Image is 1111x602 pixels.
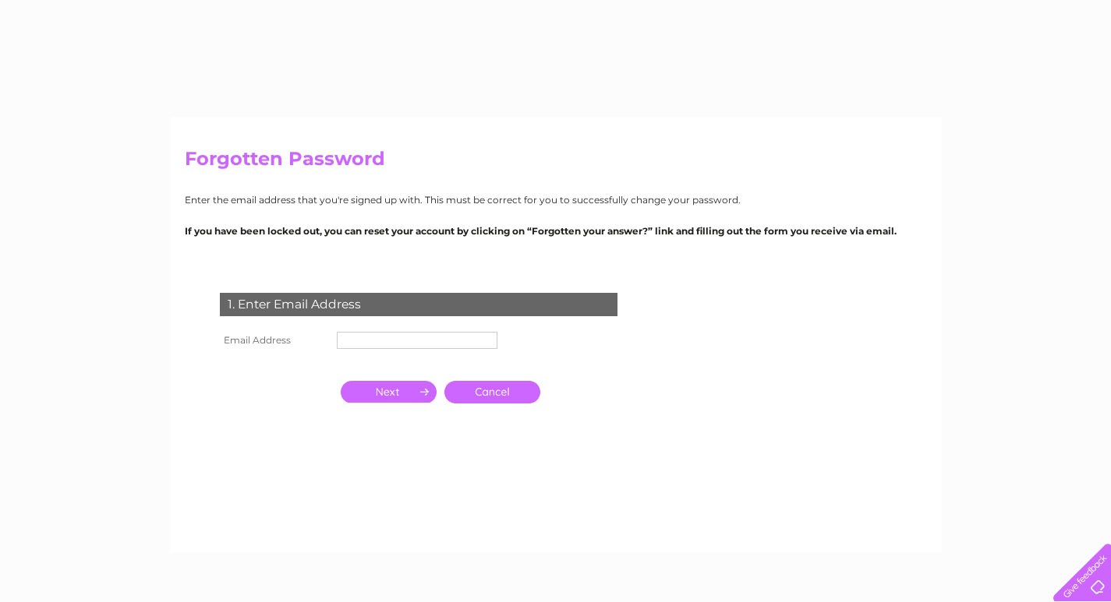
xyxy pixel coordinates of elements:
a: Cancel [444,381,540,403]
th: Email Address [216,328,333,353]
p: Enter the email address that you're signed up with. This must be correct for you to successfully ... [185,192,927,207]
div: 1. Enter Email Address [220,293,617,316]
p: If you have been locked out, you can reset your account by clicking on “Forgotten your answer?” l... [185,224,927,238]
h2: Forgotten Password [185,148,927,178]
